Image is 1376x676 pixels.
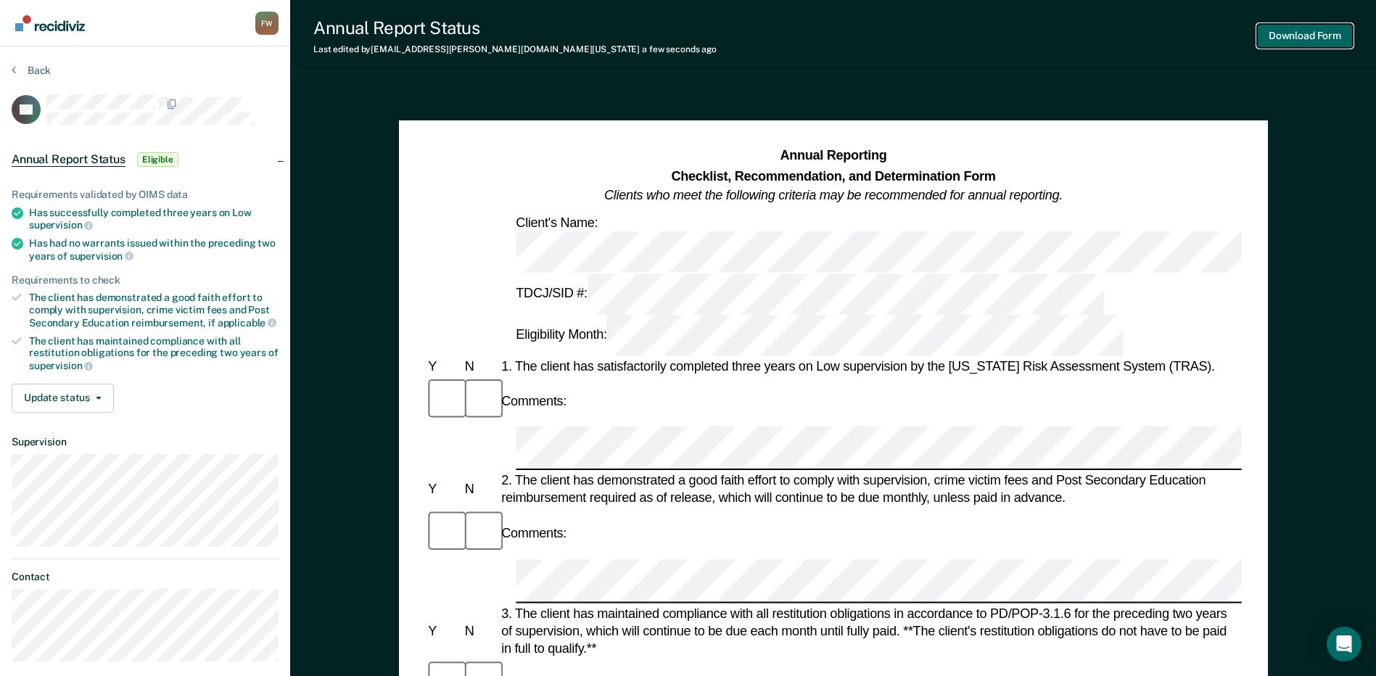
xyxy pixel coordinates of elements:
[255,12,279,35] div: F W
[137,152,178,167] span: Eligible
[12,64,51,77] button: Back
[29,335,279,372] div: The client has maintained compliance with all restitution obligations for the preceding two years of
[425,481,461,498] div: Y
[461,358,498,375] div: N
[498,392,569,410] div: Comments:
[780,149,886,163] strong: Annual Reporting
[29,292,279,329] div: The client has demonstrated a good faith effort to comply with supervision, crime victim fees and...
[513,315,1126,356] div: Eligibility Month:
[1257,24,1353,48] button: Download Form
[513,273,1106,315] div: TDCJ/SID #:
[12,436,279,448] dt: Supervision
[425,358,461,375] div: Y
[12,274,279,287] div: Requirements to check
[425,622,461,640] div: Y
[671,168,995,183] strong: Checklist, Recommendation, and Determination Form
[70,250,133,262] span: supervision
[1327,627,1361,661] div: Open Intercom Messenger
[12,152,125,167] span: Annual Report Status
[12,189,279,201] div: Requirements validated by OIMS data
[498,604,1242,657] div: 3. The client has maintained compliance with all restitution obligations in accordance to PD/POP-...
[29,237,279,262] div: Has had no warrants issued within the preceding two years of
[12,384,114,413] button: Update status
[29,360,93,371] span: supervision
[642,44,717,54] span: a few seconds ago
[498,524,569,542] div: Comments:
[313,44,717,54] div: Last edited by [EMAIL_ADDRESS][PERSON_NAME][DOMAIN_NAME][US_STATE]
[29,219,93,231] span: supervision
[498,472,1242,507] div: 2. The client has demonstrated a good faith effort to comply with supervision, crime victim fees ...
[461,481,498,498] div: N
[313,17,717,38] div: Annual Report Status
[255,12,279,35] button: Profile dropdown button
[604,188,1063,202] em: Clients who meet the following criteria may be recommended for annual reporting.
[12,571,279,583] dt: Contact
[15,15,85,31] img: Recidiviz
[498,358,1242,375] div: 1. The client has satisfactorily completed three years on Low supervision by the [US_STATE] Risk ...
[461,622,498,640] div: N
[218,317,276,329] span: applicable
[29,207,279,231] div: Has successfully completed three years on Low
